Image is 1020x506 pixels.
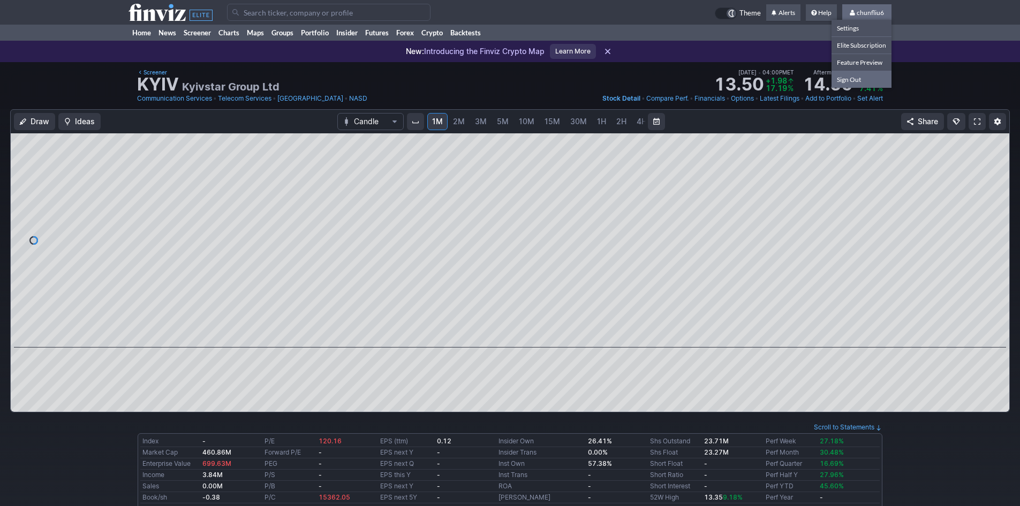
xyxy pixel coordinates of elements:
[496,436,586,447] td: Insider Own
[496,481,586,492] td: ROA
[202,459,231,467] span: 699.63M
[227,4,430,21] input: Search
[570,117,587,126] span: 30M
[901,113,944,130] button: Share
[859,84,876,93] span: 7.41
[766,76,787,85] span: +1.98
[588,482,591,490] b: -
[137,67,167,77] a: Screener
[262,470,316,481] td: P/S
[820,493,823,501] b: -
[766,84,787,93] span: 17.19
[378,447,434,458] td: EPS next Y
[140,470,200,481] td: Income
[337,113,404,130] button: Chart Type
[262,447,316,458] td: Forward P/E
[637,117,647,126] span: 4H
[333,25,361,41] a: Insider
[726,93,730,104] span: •
[690,93,693,104] span: •
[202,482,223,490] b: 0.00M
[496,458,586,470] td: Inst Own
[760,94,799,102] span: Latest Filings
[766,4,800,21] a: Alerts
[788,84,794,93] span: %
[616,117,626,126] span: 2H
[437,493,440,501] b: -
[764,492,818,503] td: Perf Year
[378,492,434,503] td: EPS next 5Y
[319,448,322,456] b: -
[319,437,342,445] span: 120.16
[918,116,938,127] span: Share
[202,493,220,501] b: -0.38
[268,25,297,41] a: Groups
[447,25,485,41] a: Backtests
[202,471,223,479] b: 3.84M
[344,93,348,104] span: •
[470,113,492,130] a: 3M
[588,437,612,445] b: 26.41%
[592,113,611,130] a: 1H
[714,76,764,93] strong: 13.50
[832,20,891,36] a: Settings
[496,492,586,503] td: [PERSON_NAME]
[588,459,612,467] b: 57.38%
[650,482,690,490] a: Short Interest
[437,459,440,467] b: -
[832,36,891,54] a: Elite Subscription
[832,71,891,88] a: Sign Out
[632,113,652,130] a: 4H
[806,4,837,21] a: Help
[704,482,707,490] a: -
[646,94,689,102] span: Compare Perf.
[519,117,534,126] span: 10M
[406,46,545,57] p: Introducing the Finviz Crypto Map
[492,113,513,130] a: 5M
[319,471,322,479] b: -
[453,117,465,126] span: 2M
[588,448,608,456] b: 0.00%
[611,113,631,130] a: 2H
[723,493,743,501] span: 9.18%
[602,94,640,102] span: Stock Detail
[588,471,591,479] b: -
[545,117,560,126] span: 15M
[947,113,965,130] button: Explore new features
[496,470,586,481] td: Inst Trans
[218,93,271,104] a: Telecom Services
[262,436,316,447] td: P/E
[857,93,883,104] a: Set Alert
[437,471,440,479] b: -
[262,458,316,470] td: PEG
[704,459,707,467] a: -
[597,117,606,126] span: 1H
[731,93,754,104] a: Options
[704,448,729,456] b: 23.27M
[213,93,217,104] span: •
[349,93,367,104] a: NASD
[764,458,818,470] td: Perf Quarter
[877,84,883,93] span: %
[820,437,844,445] span: 27.18%
[832,54,891,71] a: Feature Preview
[820,448,844,456] span: 30.48%
[805,93,851,104] a: Add to Portfolio
[319,459,322,467] b: -
[704,471,707,479] a: -
[140,481,200,492] td: Sales
[437,437,451,445] b: 0.12
[273,93,276,104] span: •
[155,25,180,41] a: News
[715,7,761,19] a: Theme
[641,93,645,104] span: •
[646,93,689,104] a: Compare Perf.
[813,67,883,77] span: Aftermarket 07:58PM ET
[704,437,729,445] b: 23.71M
[857,9,884,17] span: chunfliu6
[800,93,804,104] span: •
[540,113,565,130] a: 15M
[760,93,799,104] a: Latest Filings
[180,25,215,41] a: Screener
